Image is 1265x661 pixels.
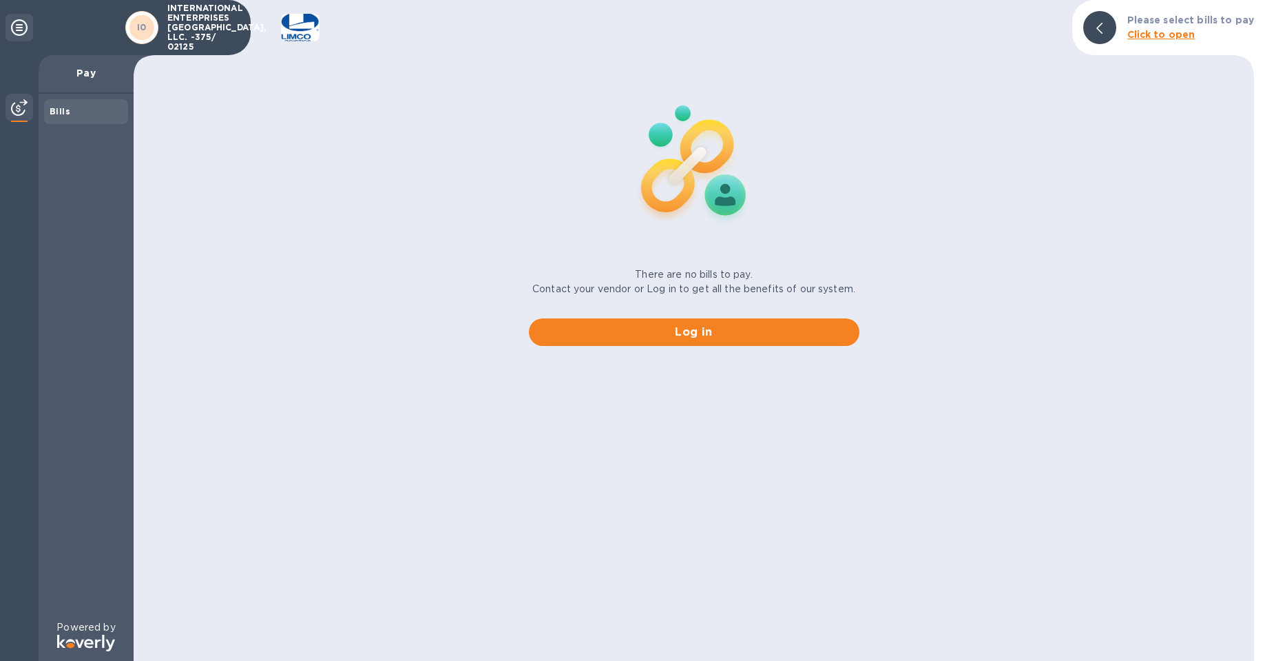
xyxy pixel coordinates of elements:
p: There are no bills to pay. Contact your vendor or Log in to get all the benefits of our system. [532,267,855,296]
p: INTERNATIONAL ENTERPRISES [GEOGRAPHIC_DATA], LLC. -375/ 02125 [167,3,236,52]
button: Log in [529,318,859,346]
img: Logo [57,635,115,651]
b: I0 [137,22,147,32]
p: Pay [50,66,123,80]
span: Log in [540,324,848,340]
b: Please select bills to pay [1127,14,1254,26]
b: Click to open [1127,29,1195,40]
p: Powered by [56,620,115,635]
b: Bills [50,106,70,116]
